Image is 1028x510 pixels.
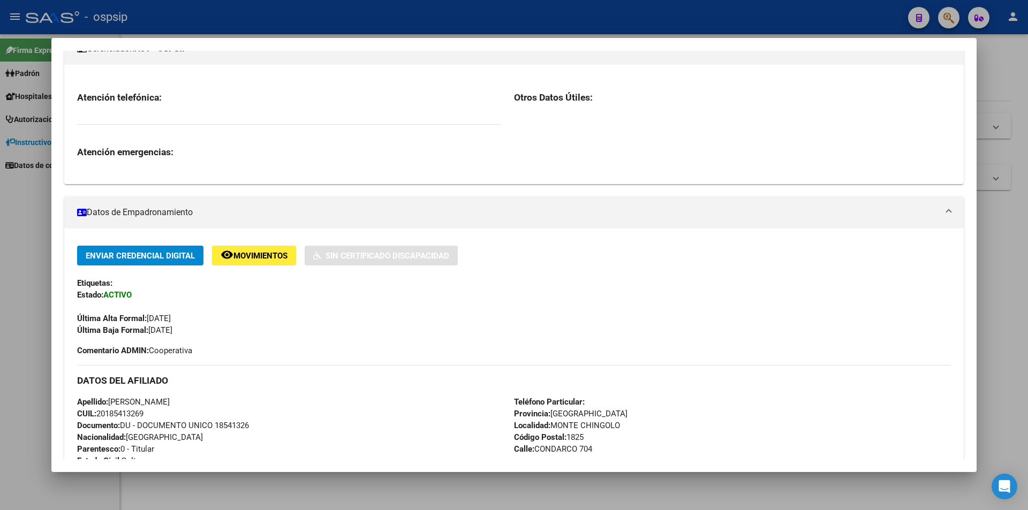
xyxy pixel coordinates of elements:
[514,409,628,418] span: [GEOGRAPHIC_DATA]
[86,251,195,261] span: Enviar Credencial Digital
[77,92,501,103] h3: Atención telefónica:
[305,246,458,265] button: Sin Certificado Discapacidad
[77,290,103,300] strong: Estado:
[77,444,154,454] span: 0 - Titular
[77,456,148,466] span: Soltero
[221,248,233,261] mat-icon: remove_red_eye
[77,397,108,407] strong: Apellido:
[77,346,149,355] strong: Comentario ADMIN:
[77,325,172,335] span: [DATE]
[514,444,592,454] span: CONDARCO 704
[514,397,585,407] strong: Teléfono Particular:
[992,474,1017,499] div: Open Intercom Messenger
[77,421,249,430] span: DU - DOCUMENTO UNICO 18541326
[77,397,170,407] span: [PERSON_NAME]
[77,409,96,418] strong: CUIL:
[77,456,122,466] strong: Estado Civil:
[514,444,534,454] strong: Calle:
[64,65,964,184] div: Gerenciador:A01 - OSPSIP
[77,314,147,323] strong: Última Alta Formal:
[77,409,143,418] span: 20185413269
[77,421,120,430] strong: Documento:
[77,206,938,219] mat-panel-title: Datos de Empadronamiento
[103,290,132,300] strong: ACTIVO
[233,251,288,261] span: Movimientos
[77,278,112,288] strong: Etiquetas:
[77,444,120,454] strong: Parentesco:
[212,246,296,265] button: Movimientos
[77,146,501,158] h3: Atención emergencias:
[77,345,192,356] span: Cooperativa
[514,421,550,430] strong: Localidad:
[64,196,964,229] mat-expansion-panel-header: Datos de Empadronamiento
[77,325,148,335] strong: Última Baja Formal:
[326,251,449,261] span: Sin Certificado Discapacidad
[77,246,203,265] button: Enviar Credencial Digital
[77,375,951,386] h3: DATOS DEL AFILIADO
[77,432,126,442] strong: Nacionalidad:
[77,314,171,323] span: [DATE]
[514,432,584,442] span: 1825
[77,432,203,442] span: [GEOGRAPHIC_DATA]
[514,421,620,430] span: MONTE CHINGOLO
[514,92,951,103] h3: Otros Datos Útiles:
[514,409,550,418] strong: Provincia:
[514,432,566,442] strong: Código Postal:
